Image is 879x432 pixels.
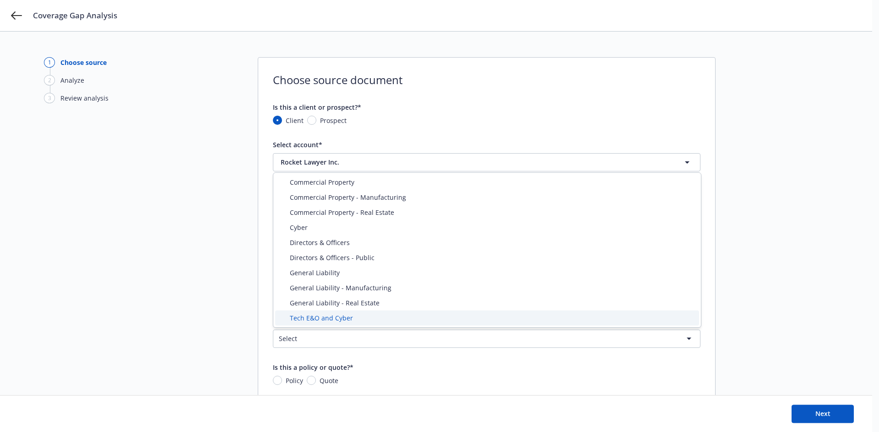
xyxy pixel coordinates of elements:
span: General Liability - Real Estate [290,298,380,308]
span: Next [815,409,830,418]
span: Commercial Property [290,177,354,187]
span: General Liability - Manufacturing [290,283,391,293]
span: General Liability [290,268,340,277]
span: Commercial Property - Manufacturing [290,192,406,202]
span: Tech E&O and Cyber [290,313,353,323]
span: Commercial Property - Real Estate [290,208,394,217]
span: Directors & Officers - Public [290,253,374,262]
span: Cyber [290,223,308,232]
span: Directors & Officers [290,238,350,247]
